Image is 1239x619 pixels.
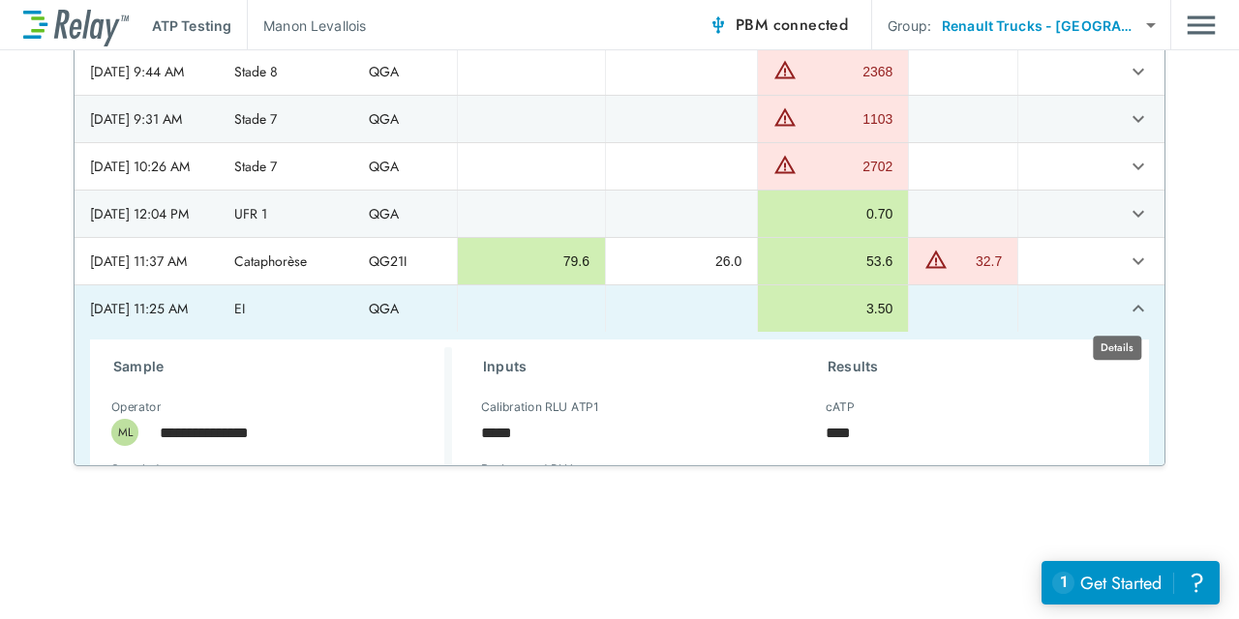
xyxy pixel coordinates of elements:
p: ATP Testing [152,15,231,36]
img: Connected Icon [709,15,728,35]
div: 3.50 [773,299,892,318]
td: Stade 7 [219,96,352,142]
img: Warning [773,105,797,129]
td: QGA [353,48,457,95]
td: QGA [353,96,457,142]
td: QGA [353,143,457,190]
td: QG21I [353,238,457,284]
td: EI [219,285,352,332]
td: QGA [353,285,457,332]
h3: Results [828,355,1126,378]
div: [DATE] 11:37 AM [90,251,203,271]
button: Main menu [1187,7,1216,44]
div: 1103 [801,109,892,129]
div: 79.6 [473,251,589,271]
div: [DATE] 10:26 AM [90,157,203,176]
img: Warning [773,58,797,81]
div: [DATE] 12:04 PM [90,204,203,223]
td: Stade 8 [219,48,352,95]
img: Drawer Icon [1187,7,1216,44]
label: Operator [111,400,161,414]
label: Sampled [111,462,160,476]
iframe: Resource center [1042,561,1220,604]
button: PBM connected [701,6,856,44]
button: expand row [1122,55,1155,88]
button: expand row [1122,103,1155,135]
button: expand row [1122,150,1155,183]
div: [DATE] 11:25 AM [90,299,203,318]
h3: Inputs [483,355,781,378]
div: 2368 [801,62,892,81]
p: Group: [888,15,931,36]
div: Details [1093,336,1141,360]
img: LuminUltra Relay [23,5,129,46]
p: Manon Levallois [263,15,366,36]
div: 26.0 [621,251,741,271]
h3: Sample [113,355,444,378]
div: ML [111,419,138,446]
td: Cataphorèse [219,238,352,284]
label: Calibration RLU ATP1 [481,400,598,414]
div: [DATE] 9:44 AM [90,62,203,81]
img: Warning [924,248,948,271]
td: QGA [353,191,457,237]
div: 32.7 [952,251,1002,271]
button: expand row [1122,245,1155,278]
td: Stade 7 [219,143,352,190]
div: [DATE] 9:31 AM [90,109,203,129]
label: cATP [826,400,854,414]
img: Warning [773,153,797,176]
div: 53.6 [773,251,892,271]
span: PBM [736,12,848,39]
button: expand row [1122,197,1155,230]
label: Background RLU [481,462,573,476]
button: expand row [1122,292,1155,325]
div: 2702 [801,157,892,176]
td: UFR 1 [219,191,352,237]
span: connected [773,14,849,36]
div: 0.70 [773,204,892,223]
